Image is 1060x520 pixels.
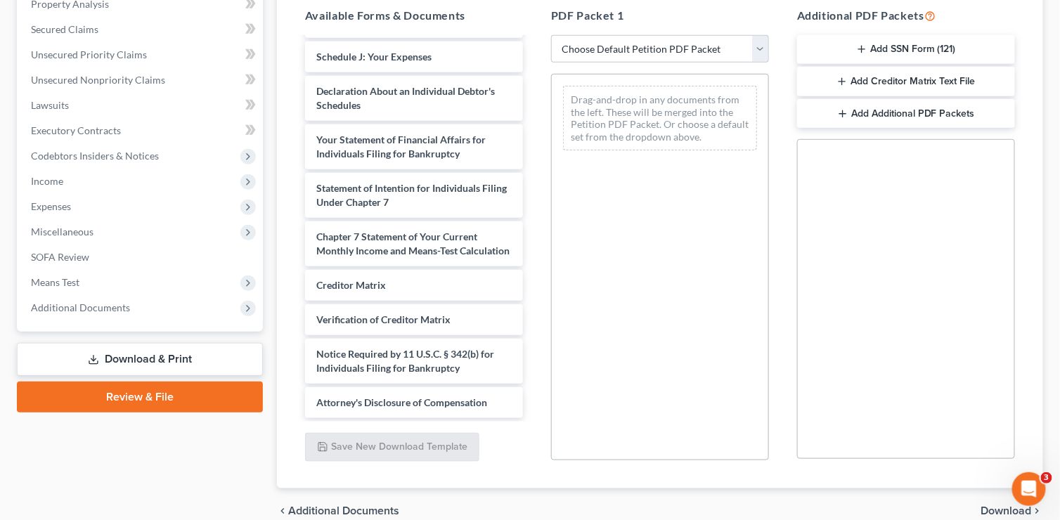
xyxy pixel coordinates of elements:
button: Add Creditor Matrix Text File [797,67,1015,96]
button: Add SSN Form (121) [797,35,1015,65]
span: Miscellaneous [31,226,93,238]
span: Schedule J: Your Expenses [316,51,432,63]
span: Additional Documents [288,505,399,516]
a: Review & File [17,382,263,412]
div: Drag-and-drop in any documents from the left. These will be merged into the Petition PDF Packet. ... [563,86,757,150]
span: Expenses [31,200,71,212]
span: Attorney's Disclosure of Compensation [316,396,487,408]
span: Lawsuits [31,99,69,111]
span: Unsecured Priority Claims [31,48,147,60]
h5: Additional PDF Packets [797,7,1015,24]
a: Executory Contracts [20,118,263,143]
h5: PDF Packet 1 [551,7,769,24]
i: chevron_left [277,505,288,516]
a: Secured Claims [20,17,263,42]
span: Executory Contracts [31,124,121,136]
a: SOFA Review [20,245,263,270]
span: Creditor Matrix [316,279,386,291]
span: Additional Documents [31,301,130,313]
span: Download [981,505,1032,516]
span: Means Test [31,276,79,288]
span: 3 [1041,472,1052,483]
span: Your Statement of Financial Affairs for Individuals Filing for Bankruptcy [316,134,486,160]
a: chevron_left Additional Documents [277,505,399,516]
a: Unsecured Priority Claims [20,42,263,67]
h5: Available Forms & Documents [305,7,523,24]
span: Secured Claims [31,23,98,35]
span: Verification of Creditor Matrix [316,313,451,325]
span: Chapter 7 Statement of Your Current Monthly Income and Means-Test Calculation [316,230,510,256]
span: Notice Required by 11 U.S.C. § 342(b) for Individuals Filing for Bankruptcy [316,348,494,374]
span: Declaration About an Individual Debtor's Schedules [316,85,495,111]
span: Unsecured Nonpriority Claims [31,74,165,86]
button: Save New Download Template [305,433,479,462]
iframe: Intercom live chat [1012,472,1046,506]
button: Download chevron_right [981,505,1043,516]
span: Income [31,175,63,187]
a: Lawsuits [20,93,263,118]
span: Statement of Intention for Individuals Filing Under Chapter 7 [316,182,507,208]
i: chevron_right [1032,505,1043,516]
a: Unsecured Nonpriority Claims [20,67,263,93]
a: Download & Print [17,343,263,376]
span: SOFA Review [31,251,89,263]
span: Codebtors Insiders & Notices [31,150,159,162]
button: Add Additional PDF Packets [797,99,1015,129]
